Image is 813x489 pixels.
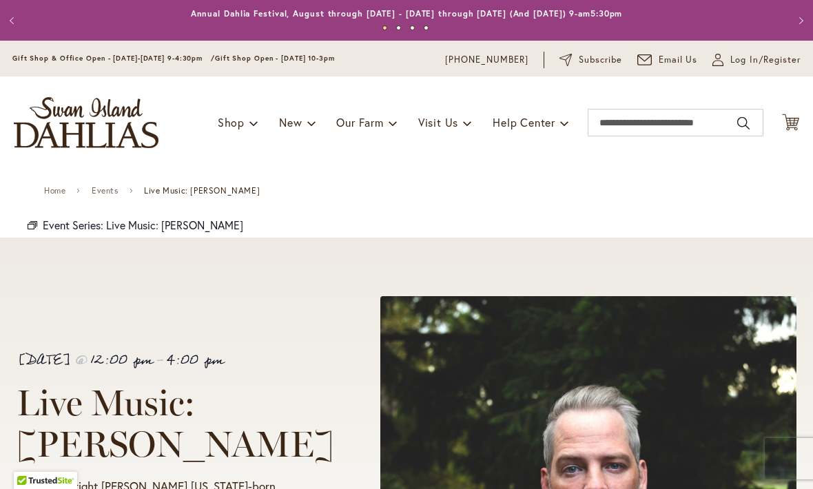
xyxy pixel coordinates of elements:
span: Our Farm [336,115,383,129]
button: 3 of 4 [410,25,415,30]
span: [DATE] [17,347,72,373]
span: 4:00 pm [166,347,224,373]
span: Live Music: [PERSON_NAME] [144,186,260,196]
span: @ [74,347,88,373]
a: store logo [14,97,158,148]
button: 1 of 4 [382,25,387,30]
span: Visit Us [418,115,458,129]
span: Help Center [493,115,555,129]
span: 12:00 pm [90,347,153,373]
button: 4 of 4 [424,25,429,30]
span: Live Music: [PERSON_NAME] [17,381,334,466]
a: Log In/Register [712,53,801,67]
span: Gift Shop & Office Open - [DATE]-[DATE] 9-4:30pm / [12,54,215,63]
span: Email Us [659,53,698,67]
a: Email Us [637,53,698,67]
span: - [156,347,163,373]
a: Annual Dahlia Festival, August through [DATE] - [DATE] through [DATE] (And [DATE]) 9-am5:30pm [191,8,623,19]
a: Home [44,186,65,196]
span: Event Series: [43,218,103,232]
a: Subscribe [559,53,622,67]
button: 2 of 4 [396,25,401,30]
span: New [279,115,302,129]
span: Shop [218,115,245,129]
em: Event Series: [28,217,37,235]
span: Subscribe [579,53,622,67]
button: Next [785,7,813,34]
a: [PHONE_NUMBER] [445,53,528,67]
a: Events [92,186,119,196]
a: Live Music: [PERSON_NAME] [106,218,243,232]
span: Gift Shop Open - [DATE] 10-3pm [215,54,335,63]
span: Log In/Register [730,53,801,67]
